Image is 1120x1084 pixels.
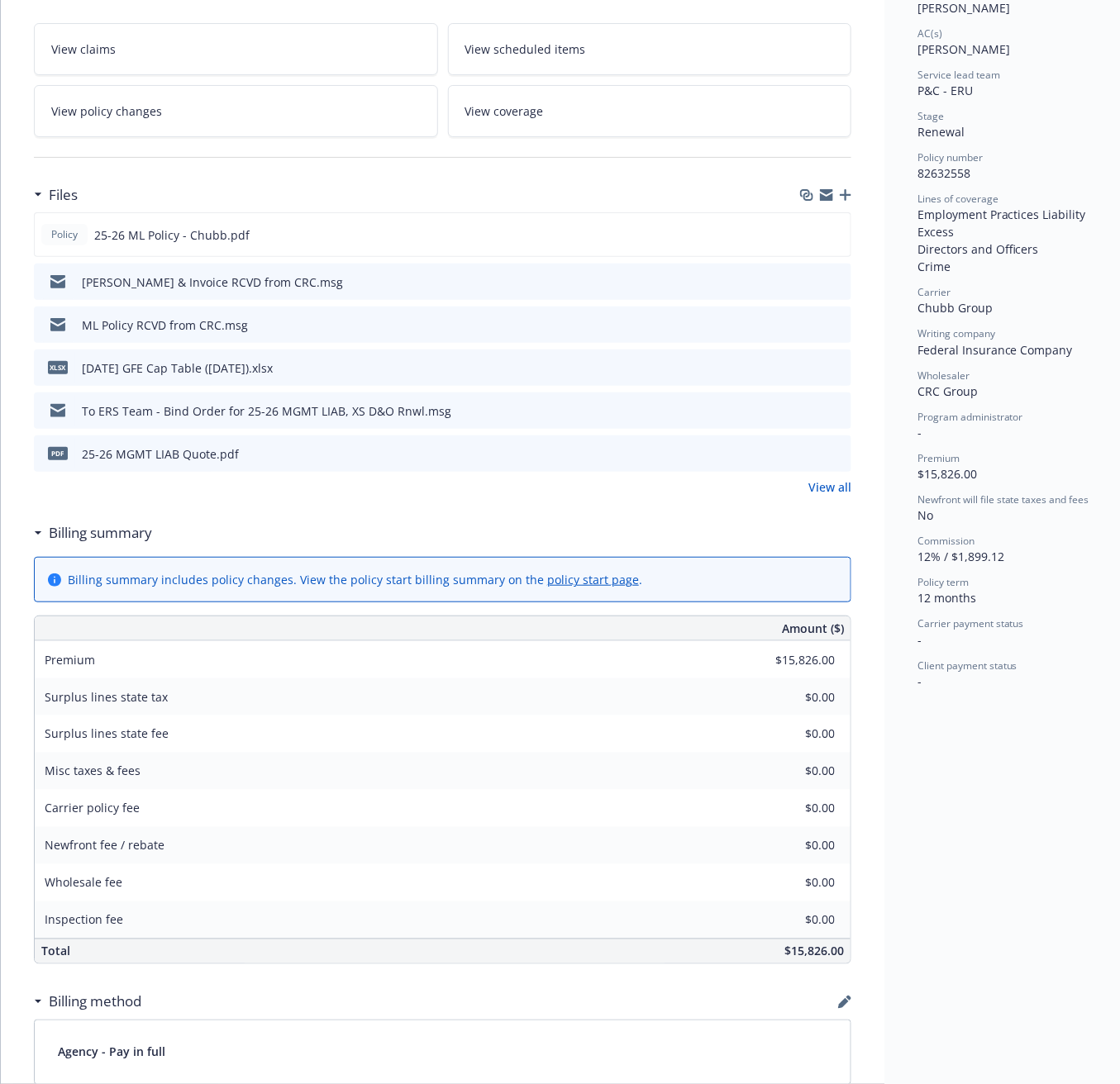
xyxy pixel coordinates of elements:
[917,206,1103,223] div: Employment Practices Liability
[448,85,852,137] a: View coverage
[917,492,1089,506] span: Newfront will file state taxes and fees
[917,507,933,523] span: No
[917,575,969,589] span: Policy term
[917,425,922,440] span: -
[803,359,817,377] button: download file
[917,590,976,606] span: 12 months
[917,192,998,206] span: Lines of coverage
[830,402,845,420] button: preview file
[917,616,1024,630] span: Carrier payment status
[917,150,983,164] span: Policy number
[782,620,844,637] span: Amount ($)
[45,801,140,816] span: Carrier policy fee
[48,447,68,459] span: pdf
[45,726,169,742] span: Surplus lines state fee
[82,445,239,463] div: 25-26 MGMT LIAB Quote.pdf
[803,316,817,334] button: download file
[48,227,81,242] span: Policy
[803,226,816,244] button: download file
[830,273,845,291] button: preview file
[82,273,343,291] div: [PERSON_NAME] & Invoice RCVD from CRC.msg
[737,908,845,933] input: 0.00
[917,342,1073,358] span: Federal Insurance Company
[917,240,1103,258] div: Directors and Officers
[917,165,970,181] span: 82632558
[917,68,1000,82] span: Service lead team
[737,871,845,896] input: 0.00
[547,572,639,587] a: policy start page
[49,184,78,206] h3: Files
[830,445,845,463] button: preview file
[784,944,844,959] span: $15,826.00
[808,478,851,496] a: View all
[917,300,993,316] span: Chubb Group
[45,763,141,779] span: Misc taxes & fees
[51,40,116,58] span: View claims
[737,648,845,673] input: 0.00
[917,410,1023,424] span: Program administrator
[45,875,122,891] span: Wholesale fee
[48,361,68,373] span: xlsx
[917,451,960,465] span: Premium
[917,466,977,482] span: $15,826.00
[51,102,162,120] span: View policy changes
[82,316,248,334] div: ML Policy RCVD from CRC.msg
[35,1020,851,1084] div: Agency - Pay in full
[34,85,438,137] a: View policy changes
[45,652,95,668] span: Premium
[737,759,845,784] input: 0.00
[917,124,965,140] span: Renewal
[737,834,845,858] input: 0.00
[41,944,70,959] span: Total
[917,658,1018,673] span: Client payment status
[94,226,250,244] span: 25-26 ML Policy - Chubb.pdf
[448,23,852,75] a: View scheduled items
[68,571,642,588] div: Billing summary includes policy changes. View the policy start billing summary on the .
[465,40,586,58] span: View scheduled items
[49,991,141,1012] h3: Billing method
[830,359,845,377] button: preview file
[917,368,970,383] span: Wholesaler
[917,632,922,648] span: -
[917,258,1103,275] div: Crime
[917,285,951,299] span: Carrier
[34,184,78,206] div: Files
[49,522,152,544] h3: Billing summary
[917,326,995,340] span: Writing company
[45,689,168,705] span: Surplus lines state tax
[917,83,973,98] span: P&C - ERU
[917,109,944,123] span: Stage
[45,912,123,928] span: Inspection fee
[917,549,1004,564] span: 12% / $1,899.12
[82,359,273,377] div: [DATE] GFE Cap Table ([DATE]).xlsx
[917,26,942,40] span: AC(s)
[34,23,438,75] a: View claims
[45,838,164,853] span: Newfront fee / rebate
[803,402,817,420] button: download file
[829,226,844,244] button: preview file
[34,991,141,1012] div: Billing method
[917,41,1010,57] span: [PERSON_NAME]
[737,685,845,710] input: 0.00
[465,102,544,120] span: View coverage
[917,673,922,689] span: -
[737,722,845,747] input: 0.00
[803,273,817,291] button: download file
[917,223,1103,240] div: Excess
[82,402,451,420] div: To ERS Team - Bind Order for 25-26 MGMT LIAB, XS D&O Rnwl.msg
[34,522,152,544] div: Billing summary
[737,796,845,821] input: 0.00
[917,383,978,399] span: CRC Group
[830,316,845,334] button: preview file
[803,445,817,463] button: download file
[917,534,975,548] span: Commission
